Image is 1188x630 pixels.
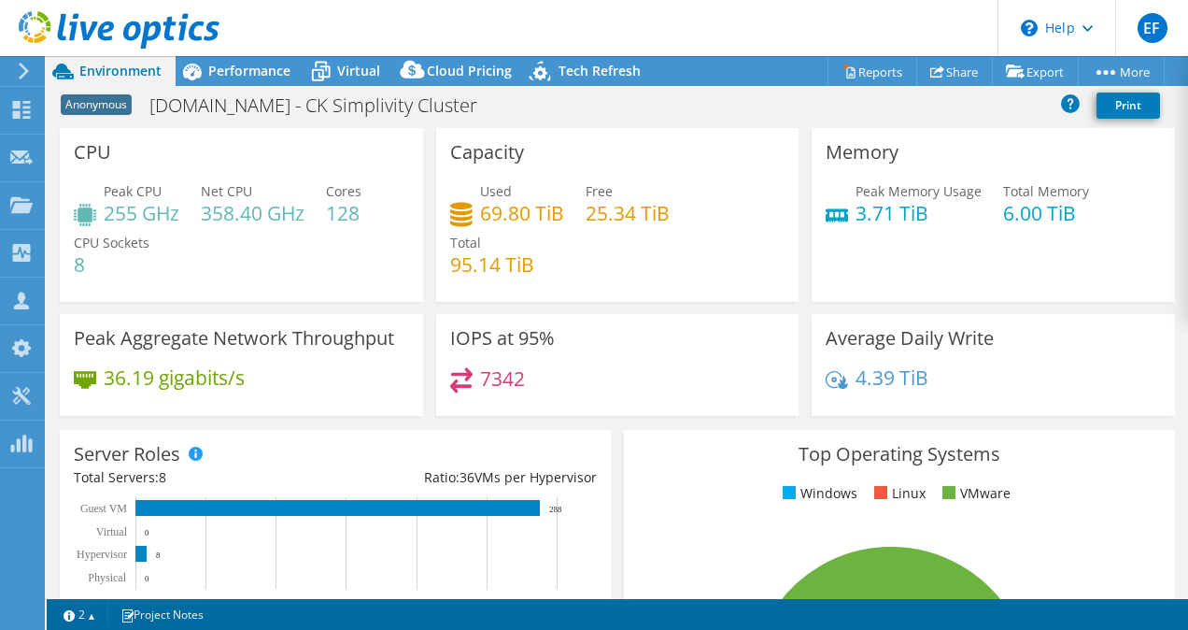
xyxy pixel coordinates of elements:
h4: 7342 [480,368,525,389]
text: Physical [88,571,126,584]
a: Share [916,57,993,86]
span: Virtual [337,62,380,79]
h4: 95.14 TiB [450,254,534,275]
h4: 4.39 TiB [856,367,928,388]
span: Environment [79,62,162,79]
a: Export [992,57,1079,86]
span: Total Memory [1003,182,1089,200]
span: 8 [159,468,166,486]
h4: 8 [74,254,149,275]
h3: IOPS at 95% [450,328,555,349]
li: VMware [938,483,1011,504]
span: Used [480,182,512,200]
h3: Capacity [450,142,524,163]
h4: 36.19 gigabits/s [104,367,245,388]
span: Peak Memory Usage [856,182,982,200]
h4: 128 [326,203,361,223]
text: 0 [145,528,149,537]
text: 0 [145,574,149,583]
svg: \n [1021,20,1038,36]
h3: CPU [74,142,111,163]
h4: 69.80 TiB [480,203,564,223]
text: 8 [156,551,161,560]
span: Tech Refresh [559,62,641,79]
h1: [DOMAIN_NAME] - CK Simplivity Cluster [141,95,506,116]
text: Guest VM [80,502,127,515]
span: Anonymous [61,94,132,115]
span: Net CPU [201,182,252,200]
a: 2 [50,603,108,626]
div: Ratio: VMs per Hypervisor [335,467,597,488]
li: Linux [870,483,926,504]
h3: Top Operating Systems [638,444,1161,465]
span: Total [450,234,481,251]
div: Total Servers: [74,467,335,488]
span: 36 [460,468,474,486]
a: Reports [827,57,917,86]
a: More [1078,57,1165,86]
span: CPU Sockets [74,234,149,251]
h3: Server Roles [74,444,180,465]
span: Cloud Pricing [427,62,512,79]
h4: 358.40 GHz [201,203,304,223]
span: Performance [208,62,290,79]
h4: 255 GHz [104,203,179,223]
h4: 25.34 TiB [586,203,670,223]
a: Project Notes [107,603,217,626]
a: Print [1096,93,1160,119]
li: Windows [778,483,857,504]
h4: 3.71 TiB [856,203,982,223]
span: EF [1138,13,1167,43]
h4: 6.00 TiB [1003,203,1089,223]
text: 288 [549,505,562,514]
span: Free [586,182,613,200]
h3: Peak Aggregate Network Throughput [74,328,394,349]
span: Cores [326,182,361,200]
text: Virtual [96,525,128,538]
h3: Average Daily Write [826,328,994,349]
h3: Memory [826,142,898,163]
text: Hypervisor [77,548,127,561]
span: Peak CPU [104,182,162,200]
